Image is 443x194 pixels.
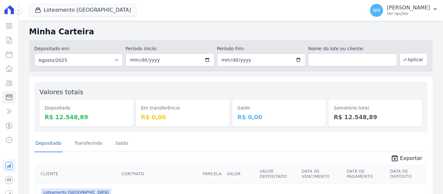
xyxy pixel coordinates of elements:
[141,105,224,111] dt: Em transferência
[224,165,257,183] th: Valor
[45,113,128,121] dd: R$ 12.548,89
[237,105,321,111] dt: Saldo
[126,45,214,52] label: Período Inicío:
[114,135,129,152] a: Saldo
[308,45,397,52] label: Nome do lote ou cliente:
[388,165,426,183] th: Data de Depósito
[29,26,433,38] h2: Minha Carteira
[299,165,344,183] th: Data de Vencimento
[257,165,299,183] th: Valor Depositado
[40,88,83,96] label: Valores totais
[141,113,224,121] dd: R$ 0,00
[334,105,417,111] dt: Somatório total
[400,154,422,162] span: Exportar
[36,165,119,183] th: Cliente
[334,113,417,121] dd: R$ 12.548,89
[387,11,430,16] p: Ver opções
[34,135,63,152] a: Depositado
[387,5,430,11] p: [PERSON_NAME]
[237,113,321,121] dd: R$ 0,00
[373,8,380,13] span: NM
[119,165,200,183] th: Contrato
[217,45,306,52] label: Período Fim:
[45,105,128,111] dt: Depositado
[365,1,443,19] button: NM [PERSON_NAME] Ver opções
[34,46,70,51] label: Depositado em:
[344,165,388,183] th: Data de Pagamento
[73,135,104,152] a: Transferindo
[29,4,137,16] button: Loteamento [GEOGRAPHIC_DATA]
[391,154,399,162] i: unarchive
[200,165,224,183] th: Parcela
[400,53,427,66] button: Aplicar
[386,154,427,164] a: unarchive Exportar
